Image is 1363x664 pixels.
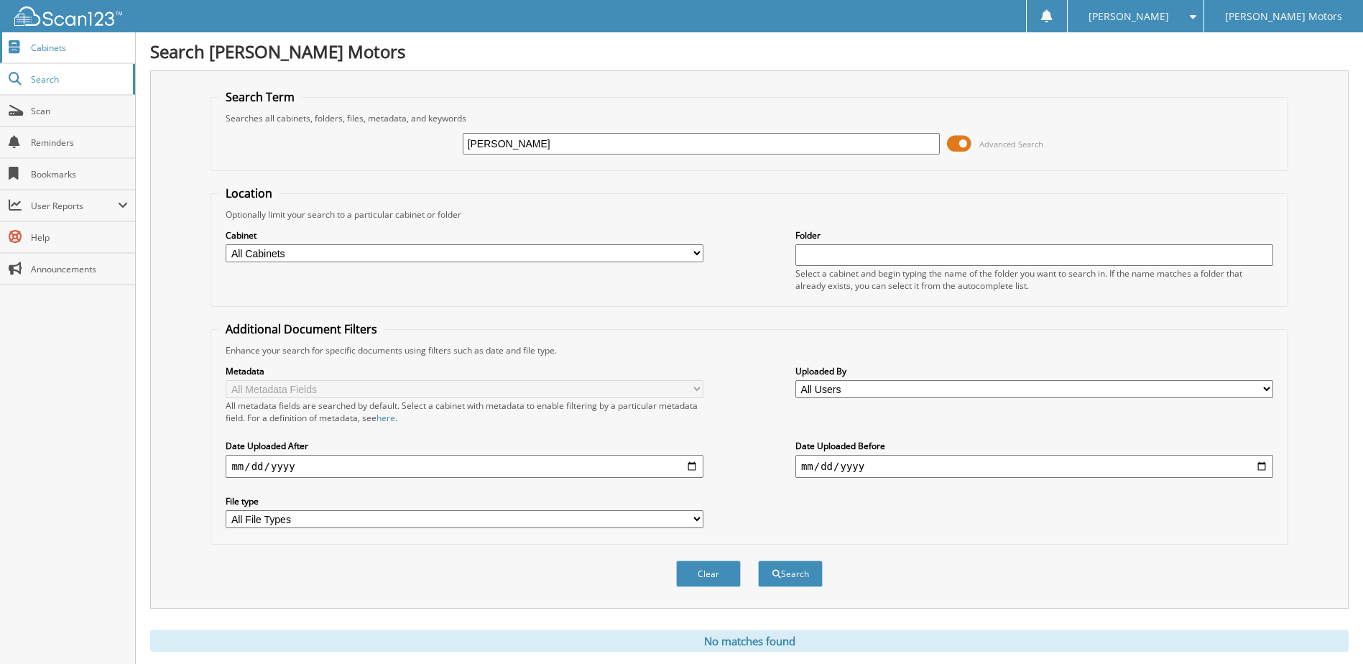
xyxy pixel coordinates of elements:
[218,344,1280,356] div: Enhance your search for specific documents using filters such as date and file type.
[31,200,118,212] span: User Reports
[676,561,741,587] button: Clear
[758,561,823,587] button: Search
[795,440,1273,452] label: Date Uploaded Before
[218,89,302,105] legend: Search Term
[979,139,1043,149] span: Advanced Search
[795,229,1273,241] label: Folder
[31,231,128,244] span: Help
[226,455,703,478] input: start
[218,208,1280,221] div: Optionally limit your search to a particular cabinet or folder
[226,440,703,452] label: Date Uploaded After
[226,365,703,377] label: Metadata
[218,112,1280,124] div: Searches all cabinets, folders, files, metadata, and keywords
[1089,12,1169,21] span: [PERSON_NAME]
[795,455,1273,478] input: end
[226,495,703,507] label: File type
[795,267,1273,292] div: Select a cabinet and begin typing the name of the folder you want to search in. If the name match...
[376,412,395,424] a: here
[31,73,126,86] span: Search
[14,6,122,26] img: scan123-logo-white.svg
[31,168,128,180] span: Bookmarks
[795,365,1273,377] label: Uploaded By
[218,185,279,201] legend: Location
[31,105,128,117] span: Scan
[31,42,128,54] span: Cabinets
[150,630,1349,652] div: No matches found
[31,263,128,275] span: Announcements
[226,400,703,424] div: All metadata fields are searched by default. Select a cabinet with metadata to enable filtering b...
[150,40,1349,63] h1: Search [PERSON_NAME] Motors
[226,229,703,241] label: Cabinet
[31,137,128,149] span: Reminders
[1225,12,1342,21] span: [PERSON_NAME] Motors
[218,321,384,337] legend: Additional Document Filters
